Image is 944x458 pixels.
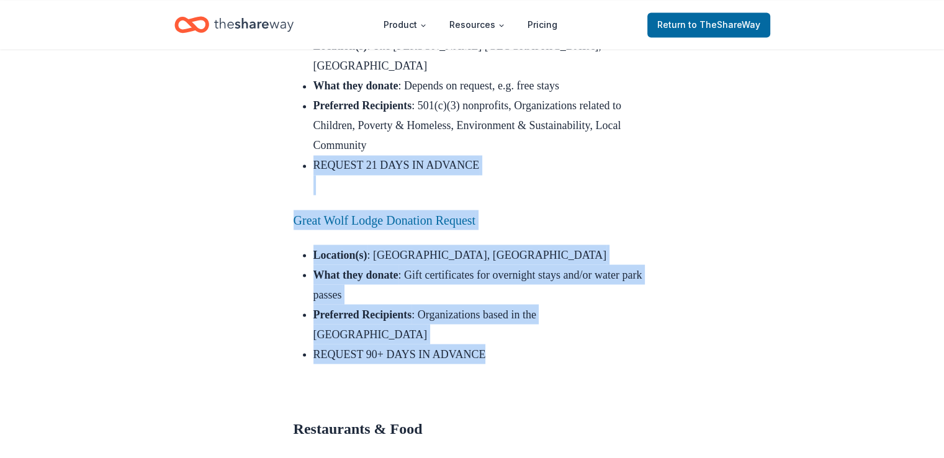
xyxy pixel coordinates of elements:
[647,12,770,37] a: Returnto TheShareWay
[313,344,651,403] li: REQUEST 90+ DAYS IN ADVANCE
[294,418,651,458] h2: Restaurants & Food
[313,264,651,304] li: : Gift certificates for overnight stays and/or water park passes
[439,12,515,37] button: Resources
[313,155,651,195] li: REQUEST 21 DAYS IN ADVANCE
[313,99,412,112] strong: Preferred Recipients
[518,12,567,37] a: Pricing
[313,268,398,281] strong: What they donate
[313,245,651,264] li: : ​​[GEOGRAPHIC_DATA], [GEOGRAPHIC_DATA]
[374,10,567,39] nav: Main
[294,213,476,227] a: Great Wolf Lodge Donation Request
[313,304,651,344] li: : Organizations based in the [GEOGRAPHIC_DATA]
[688,19,760,30] span: to TheShareWay
[313,76,651,96] li: : Depends on request, e.g. free stays
[313,36,651,76] li: : The [PERSON_NAME] [GEOGRAPHIC_DATA], [GEOGRAPHIC_DATA]
[313,308,412,320] strong: Preferred Recipients
[174,10,294,39] a: Home
[313,79,398,92] strong: What they donate
[374,12,437,37] button: Product
[657,17,760,32] span: Return
[313,96,651,155] li: : 501(c)(3) nonprofits, Organizations related to Children, Poverty & Homeless, Environment & Sust...
[313,248,367,261] strong: Location(s)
